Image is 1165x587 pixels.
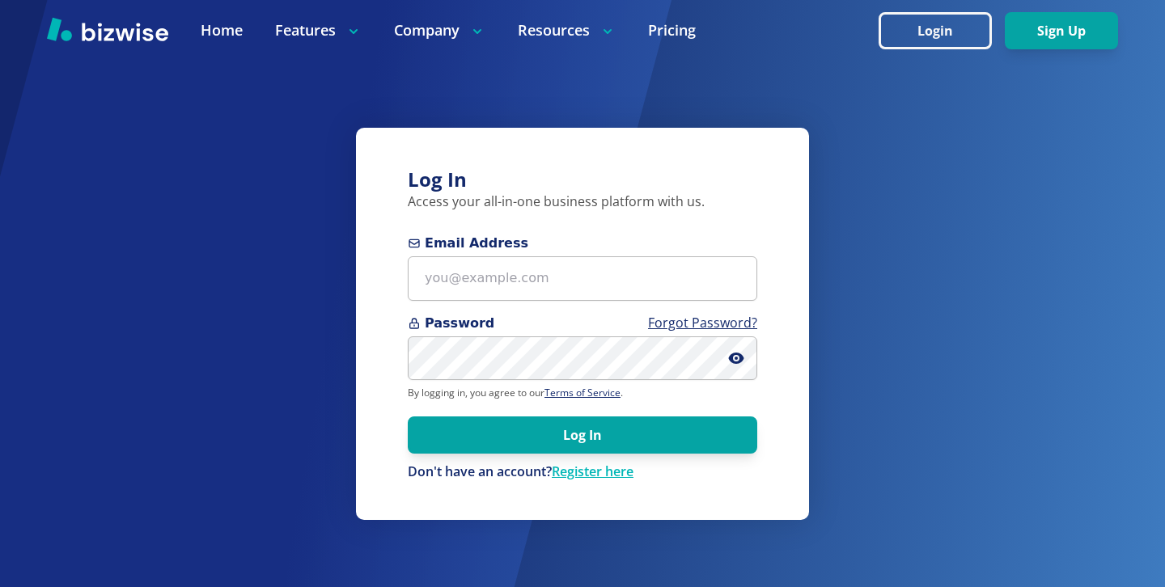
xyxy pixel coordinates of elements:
span: Password [408,314,757,333]
div: Don't have an account?Register here [408,463,757,481]
button: Login [879,12,992,49]
a: Pricing [648,20,696,40]
span: Email Address [408,234,757,253]
a: Register here [552,462,633,480]
p: Resources [518,20,616,40]
p: By logging in, you agree to our . [408,386,757,399]
p: Features [275,20,362,40]
a: Forgot Password? [648,314,757,332]
button: Log In [408,416,757,454]
a: Terms of Service [544,386,621,399]
input: you@example.com [408,256,757,301]
button: Sign Up [1005,12,1118,49]
p: Access your all-in-one business platform with us. [408,193,757,211]
a: Home [201,20,243,40]
p: Don't have an account? [408,463,757,481]
h3: Log In [408,167,757,193]
p: Company [394,20,485,40]
img: Bizwise Logo [47,17,168,41]
a: Login [879,23,1005,39]
a: Sign Up [1005,23,1118,39]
